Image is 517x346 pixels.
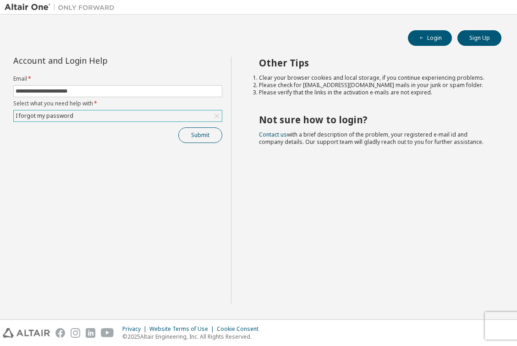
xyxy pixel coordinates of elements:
label: Email [13,75,222,82]
li: Please check for [EMAIL_ADDRESS][DOMAIN_NAME] mails in your junk or spam folder. [259,82,485,89]
div: I forgot my password [14,110,222,121]
p: © 2025 Altair Engineering, Inc. All Rights Reserved. [122,333,264,341]
img: linkedin.svg [86,328,95,338]
button: Sign Up [457,30,501,46]
div: Privacy [122,325,149,333]
div: Website Terms of Use [149,325,217,333]
span: with a brief description of the problem, your registered e-mail id and company details. Our suppo... [259,131,484,146]
h2: Other Tips [259,57,485,69]
h2: Not sure how to login? [259,114,485,126]
li: Clear your browser cookies and local storage, if you continue experiencing problems. [259,74,485,82]
a: Contact us [259,131,287,138]
img: facebook.svg [55,328,65,338]
div: Account and Login Help [13,57,181,64]
img: altair_logo.svg [3,328,50,338]
label: Select what you need help with [13,100,222,107]
img: youtube.svg [101,328,114,338]
div: I forgot my password [14,111,75,121]
img: instagram.svg [71,328,80,338]
img: Altair One [5,3,119,12]
li: Please verify that the links in the activation e-mails are not expired. [259,89,485,96]
button: Submit [178,127,222,143]
button: Login [408,30,452,46]
div: Cookie Consent [217,325,264,333]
